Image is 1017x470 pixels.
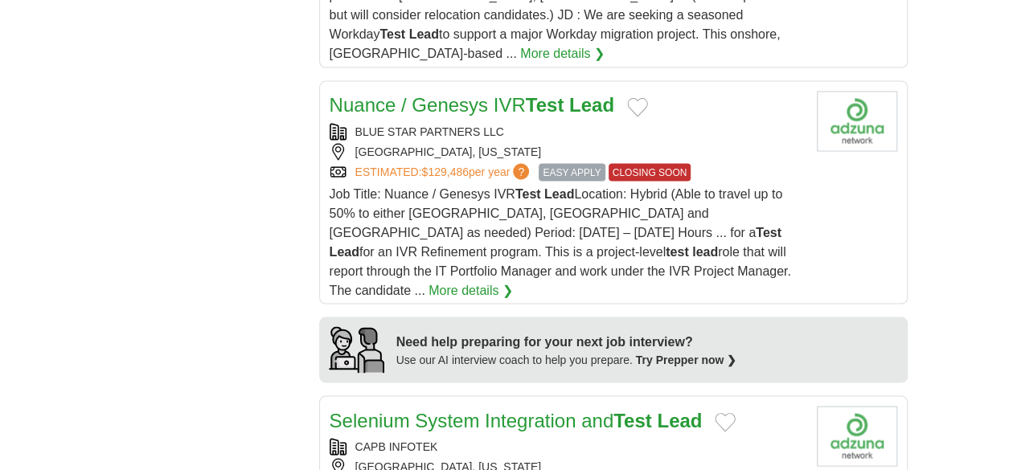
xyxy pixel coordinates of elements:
[330,143,804,160] div: [GEOGRAPHIC_DATA], [US_STATE]
[396,332,737,351] div: Need help preparing for your next job interview?
[330,123,804,140] div: BLUE STAR PARTNERS LLC
[330,409,703,431] a: Selenium System Integration andTest Lead
[756,225,781,239] strong: Test
[817,406,897,466] img: Company logo
[513,163,529,179] span: ?
[569,94,614,116] strong: Lead
[379,27,405,41] strong: Test
[421,165,468,178] span: $129,486
[692,244,718,258] strong: lead
[409,27,439,41] strong: Lead
[330,186,791,296] span: Job Title: Nuance / Genesys IVR Location: Hybrid (Able to travel up to 50% to either [GEOGRAPHIC_...
[429,280,513,300] a: More details ❯
[526,94,564,116] strong: Test
[609,163,691,181] span: CLOSING SOON
[515,186,541,200] strong: Test
[396,351,737,368] div: Use our AI interview coach to help you prepare.
[817,91,897,151] img: Company logo
[544,186,574,200] strong: Lead
[330,94,614,116] a: Nuance / Genesys IVRTest Lead
[636,353,737,366] a: Try Prepper now ❯
[539,163,605,181] span: EASY APPLY
[657,409,702,431] strong: Lead
[355,163,533,181] a: ESTIMATED:$129,486per year?
[613,409,652,431] strong: Test
[627,97,648,116] button: Add to favorite jobs
[666,244,688,258] strong: test
[330,438,804,455] div: CAPB INFOTEK
[330,244,359,258] strong: Lead
[520,44,605,63] a: More details ❯
[715,412,736,431] button: Add to favorite jobs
